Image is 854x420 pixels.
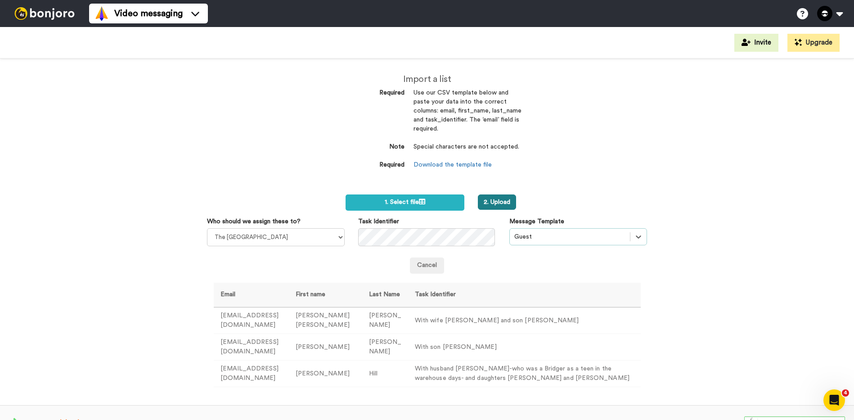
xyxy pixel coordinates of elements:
[414,89,521,143] dd: Use our CSV template below and paste your data into the correct columns: email, first_name, last_...
[362,361,408,387] td: Hill
[408,283,641,307] th: Task Identifier
[408,307,641,334] td: With wife [PERSON_NAME] and son [PERSON_NAME]
[358,217,399,226] label: Task Identifier
[509,217,564,226] label: Message Template
[289,334,362,361] td: [PERSON_NAME]
[734,34,778,52] button: Invite
[333,161,405,170] dt: Required
[410,257,444,274] a: Cancel
[289,307,362,334] td: [PERSON_NAME] [PERSON_NAME]
[362,334,408,361] td: [PERSON_NAME]
[11,7,78,20] img: bj-logo-header-white.svg
[408,334,641,361] td: With son [PERSON_NAME]
[214,334,289,361] td: [EMAIL_ADDRESS][DOMAIN_NAME]
[362,283,408,307] th: Last Name
[114,7,183,20] span: Video messaging
[362,307,408,334] td: [PERSON_NAME]
[408,361,641,387] td: With husband [PERSON_NAME]-who was a Bridger as a teen in the warehouse days- and daughters [PERS...
[94,6,109,21] img: vm-color.svg
[414,143,521,161] dd: Special characters are not accepted.
[214,283,289,307] th: Email
[787,34,840,52] button: Upgrade
[842,389,849,397] span: 4
[289,283,362,307] th: First name
[289,361,362,387] td: [PERSON_NAME]
[333,74,521,84] h2: Import a list
[207,217,301,226] label: Who should we assign these to?
[214,361,289,387] td: [EMAIL_ADDRESS][DOMAIN_NAME]
[214,307,289,334] td: [EMAIL_ADDRESS][DOMAIN_NAME]
[478,194,516,210] button: 2. Upload
[333,89,405,98] dt: Required
[385,199,425,205] span: 1. Select file
[333,143,405,152] dt: Note
[414,162,492,168] a: Download the template file
[823,389,845,411] iframe: Intercom live chat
